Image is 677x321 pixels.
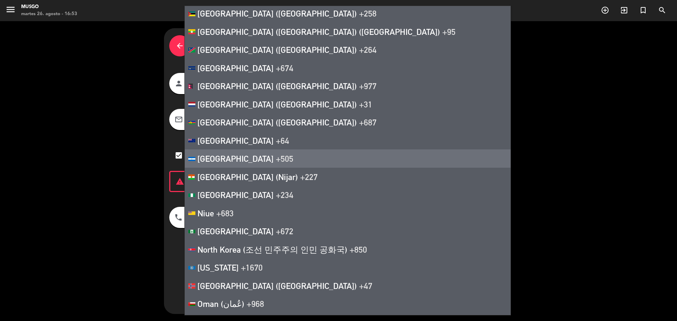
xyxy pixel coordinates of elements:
i: warning [170,177,189,186]
i: menu [5,4,16,15]
span: +672 [276,226,293,236]
span: +505 [276,154,293,163]
span: [GEOGRAPHIC_DATA] ([GEOGRAPHIC_DATA]) [197,99,357,109]
span: North Korea (조선 민주주의 인민 공화국) [197,245,347,254]
i: turned_in_not [639,6,647,14]
span: +674 [276,63,293,73]
button: menu [5,4,16,17]
span: [GEOGRAPHIC_DATA] [197,190,274,200]
span: [GEOGRAPHIC_DATA] ([GEOGRAPHIC_DATA]) [197,117,357,127]
span: [GEOGRAPHIC_DATA] [197,226,274,236]
i: search [658,6,666,14]
span: [GEOGRAPHIC_DATA] [197,154,274,163]
span: [GEOGRAPHIC_DATA] (Nijar) [197,172,298,182]
span: [GEOGRAPHIC_DATA] [197,136,274,146]
i: check_box [175,151,183,160]
span: +977 [359,81,377,91]
i: mail_outline [175,115,183,124]
span: Oman (‫عُمان‬‎) [197,299,244,309]
span: +968 [246,299,264,309]
div: EL CLIENTE NO RECIBIRÁ ALERTAS NI RECORDATORIOS [169,171,388,192]
div: Datos del cliente [169,33,388,58]
span: +264 [359,45,377,55]
div: Musgo [21,4,77,11]
span: [GEOGRAPHIC_DATA] ([GEOGRAPHIC_DATA]) [197,281,357,291]
span: +227 [300,172,318,182]
span: [US_STATE] [197,263,239,272]
span: +683 [216,208,234,218]
span: +850 [349,245,367,254]
i: arrow_back [176,42,184,50]
span: +687 [359,117,377,127]
i: exit_to_app [620,6,628,14]
span: +1670 [241,263,263,272]
div: martes 26. agosto - 16:53 [21,11,77,18]
span: +64 [276,136,289,146]
i: phone [174,213,183,222]
span: [GEOGRAPHIC_DATA] [197,63,274,73]
span: [GEOGRAPHIC_DATA] ([GEOGRAPHIC_DATA]) ([GEOGRAPHIC_DATA]) [197,27,440,37]
span: +31 [359,99,372,109]
span: [GEOGRAPHIC_DATA] ([GEOGRAPHIC_DATA]) [197,45,357,55]
span: +47 [359,281,372,291]
i: person [175,79,183,88]
span: [GEOGRAPHIC_DATA] ([GEOGRAPHIC_DATA]) [197,81,357,91]
span: Niue [197,208,214,218]
span: +234 [276,190,293,200]
i: add_circle_outline [601,6,609,14]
